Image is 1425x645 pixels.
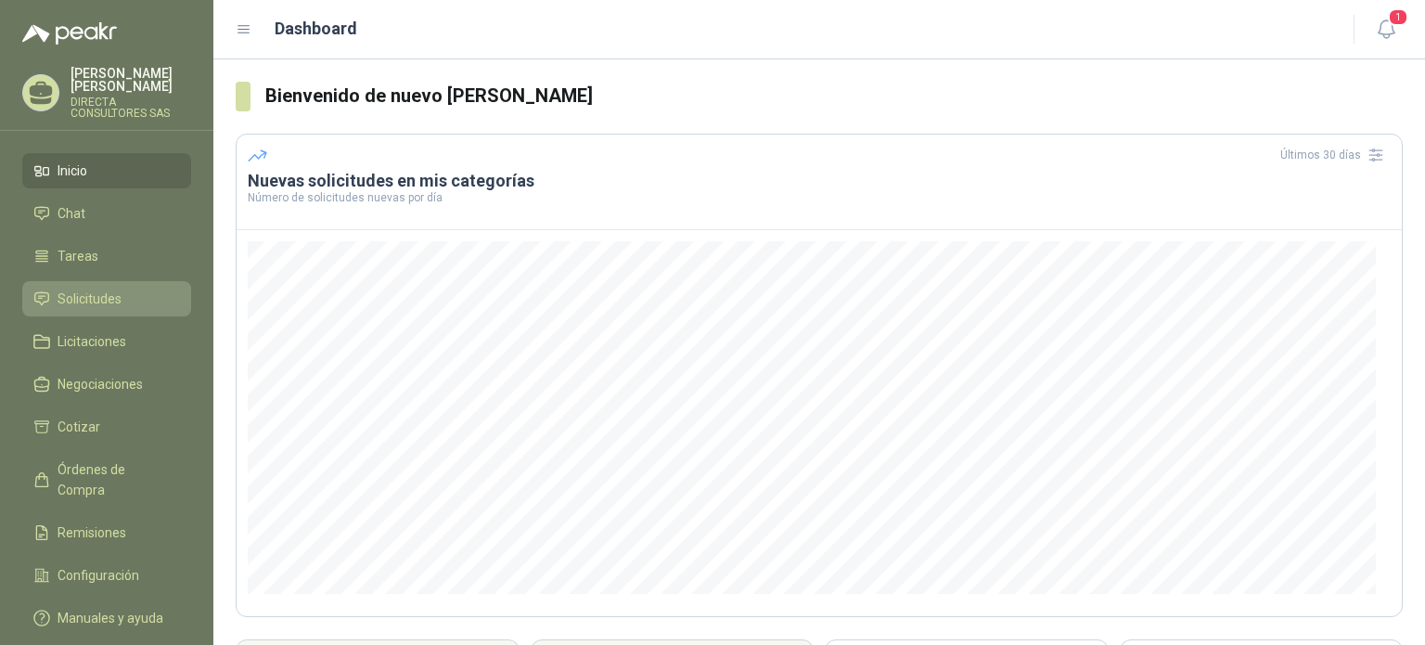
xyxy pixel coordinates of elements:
[22,324,191,359] a: Licitaciones
[1388,8,1408,26] span: 1
[58,522,126,543] span: Remisiones
[22,22,117,45] img: Logo peakr
[22,409,191,445] a: Cotizar
[58,608,163,628] span: Manuales y ayuda
[22,196,191,231] a: Chat
[22,600,191,636] a: Manuales y ayuda
[22,367,191,402] a: Negociaciones
[1369,13,1403,46] button: 1
[248,192,1391,203] p: Número de solicitudes nuevas por día
[265,82,1403,110] h3: Bienvenido de nuevo [PERSON_NAME]
[58,161,87,181] span: Inicio
[58,246,98,266] span: Tareas
[58,565,139,586] span: Configuración
[1280,140,1391,170] div: Últimos 30 días
[71,67,191,93] p: [PERSON_NAME] [PERSON_NAME]
[58,289,122,309] span: Solicitudes
[22,452,191,508] a: Órdenes de Compra
[22,558,191,593] a: Configuración
[22,153,191,188] a: Inicio
[58,417,100,437] span: Cotizar
[58,459,173,500] span: Órdenes de Compra
[275,16,357,42] h1: Dashboard
[22,515,191,550] a: Remisiones
[71,97,191,119] p: DIRECTA CONSULTORES SAS
[58,331,126,352] span: Licitaciones
[58,374,143,394] span: Negociaciones
[22,281,191,316] a: Solicitudes
[248,170,1391,192] h3: Nuevas solicitudes en mis categorías
[58,203,85,224] span: Chat
[22,239,191,274] a: Tareas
